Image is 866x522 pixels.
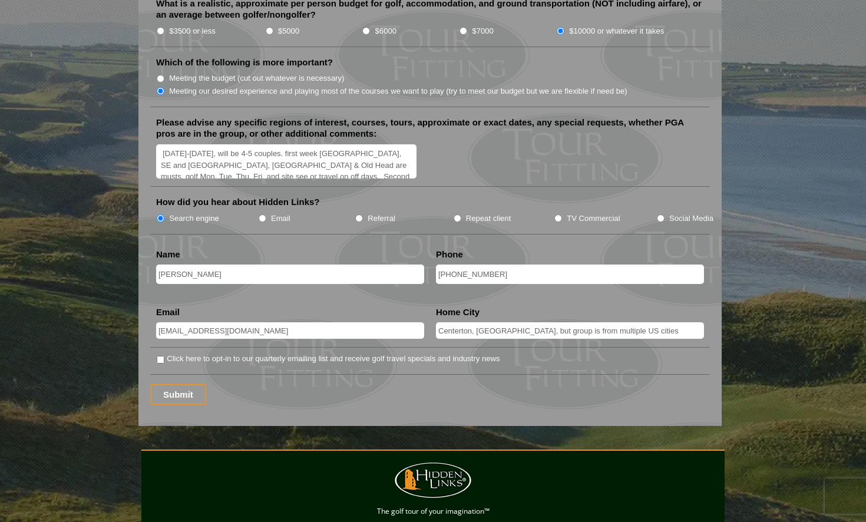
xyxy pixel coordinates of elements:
[436,306,480,318] label: Home City
[169,85,627,97] label: Meeting our desired experience and playing most of the courses we want to play (try to meet our b...
[466,213,511,224] label: Repeat client
[169,72,344,84] label: Meeting the budget (cut out whatever is necessary)
[271,213,290,224] label: Email
[156,57,333,68] label: Which of the following is more important?
[669,213,713,224] label: Social Media
[278,25,299,37] label: $5000
[368,213,395,224] label: Referral
[567,213,620,224] label: TV Commercial
[156,117,704,140] label: Please advise any specific regions of interest, courses, tours, approximate or exact dates, any s...
[436,249,463,260] label: Phone
[375,25,396,37] label: $6000
[150,384,206,405] input: Submit
[156,196,320,208] label: How did you hear about Hidden Links?
[169,213,219,224] label: Search engine
[169,25,216,37] label: $3500 or less
[144,505,722,518] p: The golf tour of your imagination™
[156,249,180,260] label: Name
[167,353,500,365] label: Click here to opt-in to our quarterly emailing list and receive golf travel specials and industry...
[156,144,417,179] textarea: [DATE]-[DATE], will be 4-5 couples. first week [GEOGRAPHIC_DATA], SE and [GEOGRAPHIC_DATA], [GEOG...
[156,306,180,318] label: Email
[569,25,664,37] label: $10000 or whatever it takes
[472,25,493,37] label: $7000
